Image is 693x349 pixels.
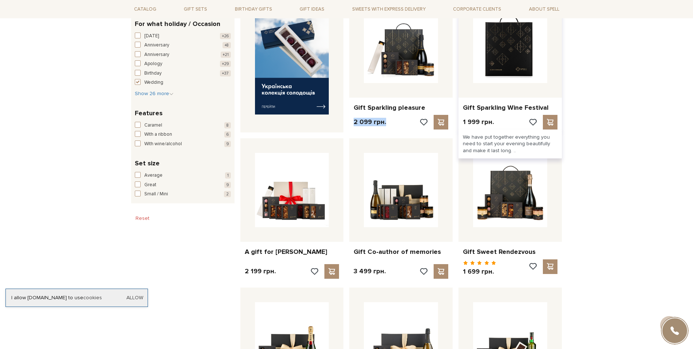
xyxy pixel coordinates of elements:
[135,51,231,59] button: Anniversary +21
[144,79,163,86] span: Wedding
[232,4,275,15] span: Birthday gifts
[463,248,557,256] a: Gift Sweet Rendezvous
[224,141,231,147] span: 9
[144,122,162,129] span: Caramel
[463,267,496,276] p: 1 699 грн.
[126,294,143,301] a: Allow
[220,61,231,67] span: +29
[297,4,327,15] span: Gift ideas
[144,181,156,189] span: Great
[135,131,231,138] button: With a ribbon 6
[354,248,448,256] a: Gift Co-author of memories
[135,140,231,148] button: With wine/alcohol 9
[220,70,231,76] span: +37
[135,158,160,168] span: Set size
[144,51,169,59] span: Anniversary
[135,33,231,40] button: [DATE] +26
[131,4,159,15] span: Catalog
[255,12,329,115] img: banner
[144,172,163,179] span: Average
[131,213,154,224] button: Reset
[463,118,494,126] p: 1 999 грн.
[135,70,231,77] button: Birthday +37
[144,70,161,77] span: Birthday
[135,79,231,86] button: Wedding
[220,33,231,39] span: +26
[135,172,231,179] button: Average 1
[463,104,557,112] a: Gift Sparkling Wine Festival
[135,122,231,129] button: Caramel 8
[354,104,448,112] a: Gift Sparkling pleasure
[225,172,231,179] span: 1
[181,4,210,15] span: Gift sets
[222,42,231,48] span: +8
[135,60,231,68] button: Apology +29
[144,140,182,148] span: With wine/alcohol
[224,191,231,197] span: 2
[144,60,162,68] span: Apology
[349,3,429,15] a: Sweets with express delivery
[354,267,386,275] p: 3 499 грн.
[458,130,562,158] div: We have put together everything you need to start your evening beautifully and make it last long. ..
[83,294,102,301] a: cookies
[224,131,231,138] span: 6
[135,191,231,198] button: Small / Mini 2
[135,42,231,49] button: Anniversary +8
[135,90,174,97] span: Show 26 more
[450,3,504,15] a: Corporate clients
[144,131,172,138] span: With a ribbon
[135,181,231,189] button: Great 9
[245,248,339,256] a: A gift for [PERSON_NAME]
[135,19,220,29] span: For what holiday / Occasion
[224,182,231,188] span: 9
[245,267,276,275] p: 2 199 грн.
[224,122,231,128] span: 8
[144,191,168,198] span: Small / Mini
[6,294,148,301] div: I allow [DOMAIN_NAME] to use
[135,90,174,97] button: Show 26 more
[526,4,562,15] span: About Spell
[144,33,159,40] span: [DATE]
[221,52,231,58] span: +21
[354,118,386,126] p: 2 099 грн.
[135,108,163,118] span: Features
[144,42,169,49] span: Anniversary
[473,9,547,83] img: Gift Sparkling Wine Festival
